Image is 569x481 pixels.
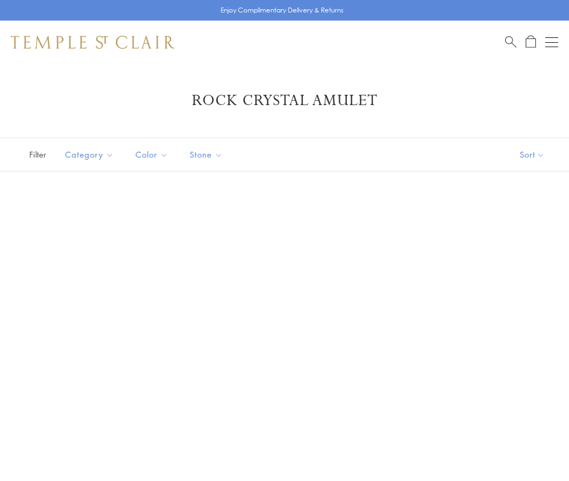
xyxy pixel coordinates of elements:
[60,148,122,161] span: Category
[221,5,344,16] p: Enjoy Complimentary Delivery & Returns
[495,138,569,171] button: Show sort by
[27,91,542,110] h1: Rock Crystal Amulet
[526,35,536,49] a: Open Shopping Bag
[182,142,231,167] button: Stone
[545,36,558,49] button: Open navigation
[130,148,176,161] span: Color
[127,142,176,167] button: Color
[184,148,231,161] span: Stone
[505,35,516,49] a: Search
[11,36,174,49] img: Temple St. Clair
[57,142,122,167] button: Category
